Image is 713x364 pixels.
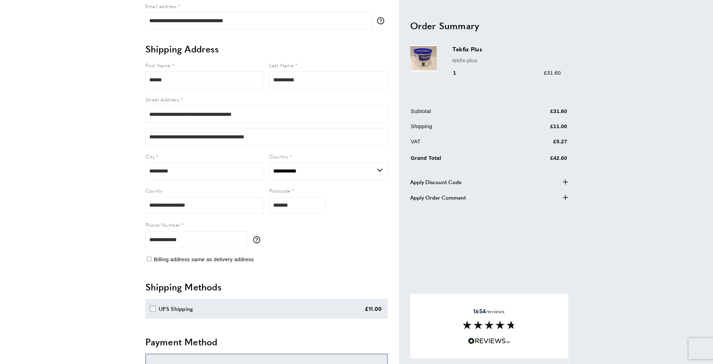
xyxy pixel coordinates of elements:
td: £31.60 [512,107,567,120]
p: tekfix-plus [452,56,561,64]
h2: Shipping Address [145,43,388,55]
h2: Order Summary [410,19,568,32]
img: Tekfix Plus [410,45,437,71]
td: £11.00 [512,122,567,136]
td: £5.27 [512,137,567,151]
span: County [145,187,162,194]
span: Billing address same as delivery address [154,256,254,262]
strong: 1654 [473,307,486,315]
td: Grand Total [411,152,511,167]
span: Country [269,153,288,160]
span: Email address [145,2,177,10]
h3: Tekfix Plus [452,45,561,53]
div: UPS Shipping [159,305,193,313]
button: More information [377,17,388,24]
span: City [145,153,155,160]
h2: Payment Method [145,335,388,348]
span: First Name [145,62,170,69]
td: Shipping [411,122,511,136]
td: VAT [411,137,511,151]
button: More information [253,236,264,243]
span: reviews [473,308,505,315]
img: Reviews section [463,321,515,329]
h2: Shipping Methods [145,281,388,293]
span: Postcode [269,187,290,194]
img: Reviews.io 5 stars [468,338,510,344]
span: £31.60 [544,69,561,75]
td: Subtotal [411,107,511,120]
input: Billing address same as delivery address [147,257,151,261]
td: £42.60 [512,152,567,167]
span: Street Address [145,96,179,103]
div: £11.00 [365,305,382,313]
div: 1 [452,68,466,77]
span: Apply Order Comment [410,193,466,201]
span: Phone Number [145,221,180,228]
span: Apply Discount Code [410,177,462,186]
span: Last Name [269,62,294,69]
